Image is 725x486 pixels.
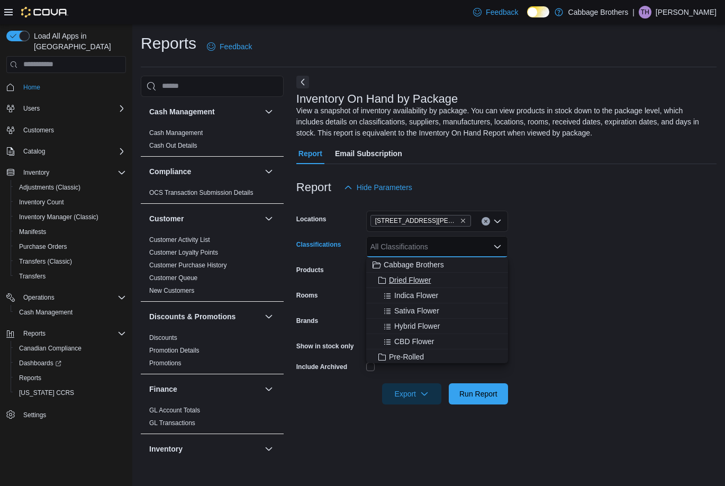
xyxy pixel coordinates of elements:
input: Dark Mode [527,6,549,17]
button: Adjustments (Classic) [11,180,130,195]
span: Export [388,383,435,404]
button: Hybrid Flower [366,319,508,334]
a: Reports [15,372,46,384]
span: Cash Management [149,129,203,137]
button: Indica Flower [366,288,508,303]
span: Transfers [19,272,46,281]
a: Inventory Count [15,196,68,209]
a: Cash Management [15,306,77,319]
span: Reports [19,327,126,340]
a: Customer Activity List [149,236,210,244]
a: [US_STATE] CCRS [15,386,78,399]
button: Customers [2,122,130,138]
span: Promotions [149,359,182,367]
button: Catalog [19,145,49,158]
span: Washington CCRS [15,386,126,399]
span: Purchase Orders [19,242,67,251]
span: Canadian Compliance [15,342,126,355]
button: Inventory Manager (Classic) [11,210,130,224]
span: Dashboards [15,357,126,370]
button: Pre-Rolled [366,349,508,365]
span: Feedback [486,7,518,17]
p: | [632,6,635,19]
a: Cash Management [149,129,203,137]
button: Inventory [262,443,275,455]
a: Customer Loyalty Points [149,249,218,256]
span: Cash Out Details [149,141,197,150]
span: Users [19,102,126,115]
span: Customers [19,123,126,137]
span: Inventory Count [19,198,64,206]
a: GL Account Totals [149,407,200,414]
button: Transfers [11,269,130,284]
span: Inventory Manager (Classic) [19,213,98,221]
button: Customer [149,213,260,224]
label: Rooms [296,291,318,300]
span: Inventory [23,168,49,177]
span: Transfers [15,270,126,283]
span: GL Transactions [149,419,195,427]
a: Discounts [149,334,177,341]
h3: Cash Management [149,106,215,117]
span: Feedback [220,41,252,52]
div: View a snapshot of inventory availability by package. You can view products in stock down to the ... [296,105,711,139]
a: Transfers (Classic) [15,255,76,268]
button: Open list of options [493,217,502,226]
h3: Inventory On Hand by Package [296,93,458,105]
span: Operations [23,293,55,302]
label: Classifications [296,240,341,249]
a: Purchase Orders [15,240,71,253]
button: Manifests [11,224,130,239]
button: Canadian Compliance [11,341,130,356]
a: Inventory Manager (Classic) [15,211,103,223]
span: Inventory Manager (Classic) [15,211,126,223]
button: CBD Flower [366,334,508,349]
a: New Customers [149,287,194,294]
button: Close list of options [493,242,502,251]
span: Dried Flower [389,275,431,285]
button: Cash Management [262,105,275,118]
a: Cash Out Details [149,142,197,149]
span: Customer Activity List [149,236,210,244]
a: Dashboards [15,357,66,370]
button: Dried Flower [366,273,508,288]
button: Inventory [2,165,130,180]
button: Inventory [149,444,260,454]
span: Transfers (Classic) [15,255,126,268]
span: Indica Flower [394,290,438,301]
p: Cabbage Brothers [568,6,629,19]
button: Sativa Flower [366,303,508,319]
span: Reports [15,372,126,384]
span: 192 Locke St S [370,215,471,227]
span: Manifests [19,228,46,236]
label: Products [296,266,324,274]
a: Adjustments (Classic) [15,181,85,194]
span: [STREET_ADDRESS][PERSON_NAME] [375,215,458,226]
div: Customer [141,233,284,301]
button: Run Report [449,383,508,404]
a: OCS Transaction Submission Details [149,189,253,196]
span: Customer Queue [149,274,197,282]
h3: Customer [149,213,184,224]
span: Users [23,104,40,113]
span: Pre-Rolled [389,352,424,362]
span: New Customers [149,286,194,295]
button: Reports [2,326,130,341]
span: Adjustments (Classic) [19,183,80,192]
span: Cabbage Brothers [384,259,444,270]
div: Finance [141,404,284,434]
span: Discounts [149,334,177,342]
a: GL Transactions [149,419,195,427]
button: Home [2,79,130,95]
span: Canadian Compliance [19,344,81,353]
button: Users [2,101,130,116]
button: Compliance [149,166,260,177]
span: Promotion Details [149,346,200,355]
span: Home [19,80,126,94]
div: Compliance [141,186,284,203]
a: Settings [19,409,50,421]
a: Feedback [469,2,522,23]
button: Remove 192 Locke St S from selection in this group [460,218,466,224]
span: Hybrid Flower [394,321,440,331]
button: Cash Management [149,106,260,117]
